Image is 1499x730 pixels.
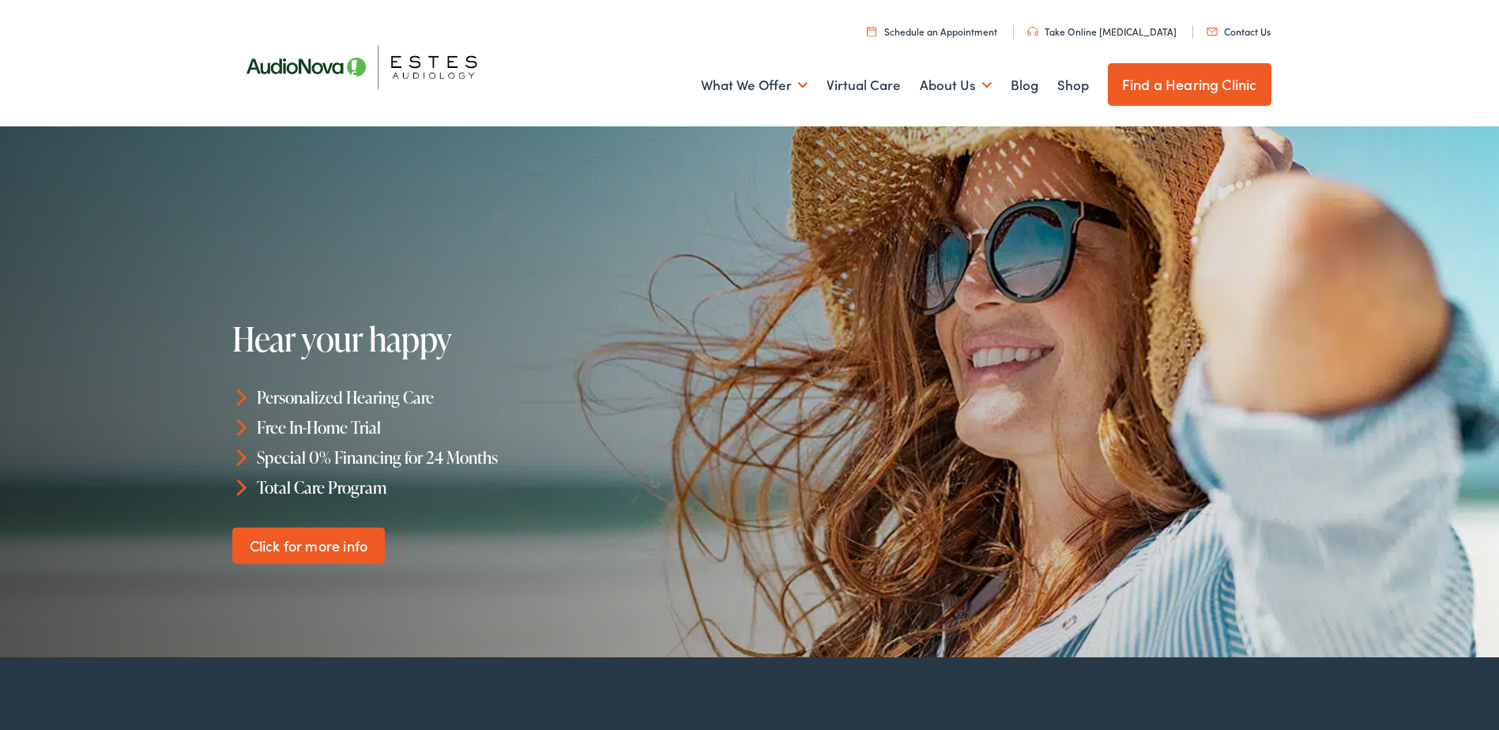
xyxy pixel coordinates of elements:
a: About Us [920,56,992,115]
img: utility icon [867,26,876,36]
a: Find a Hearing Clinic [1108,63,1271,106]
li: Personalized Hearing Care [232,382,757,412]
a: Schedule an Appointment [867,24,997,38]
li: Total Care Program [232,472,757,502]
a: Blog [1011,56,1038,115]
a: Take Online [MEDICAL_DATA] [1027,24,1177,38]
li: Free In-Home Trial [232,412,757,442]
a: Shop [1057,56,1089,115]
a: Click for more info [232,527,385,564]
a: What We Offer [701,56,808,115]
img: utility icon [1027,27,1038,36]
h1: Hear your happy [232,321,713,357]
a: Virtual Care [827,56,901,115]
img: utility icon [1207,28,1218,36]
a: Contact Us [1207,24,1271,38]
li: Special 0% Financing for 24 Months [232,442,757,472]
